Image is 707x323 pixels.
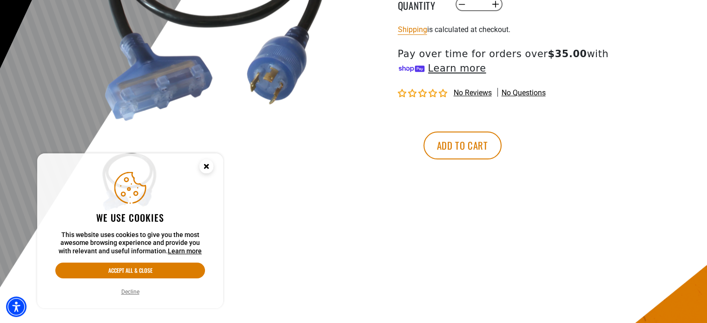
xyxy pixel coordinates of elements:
[398,89,449,98] span: 0.00 stars
[398,25,427,34] a: Shipping
[190,153,223,182] button: Close this option
[168,247,202,255] a: This website uses cookies to give you the most awesome browsing experience and provide you with r...
[398,23,626,36] div: is calculated at checkout.
[423,132,502,159] button: Add to cart
[454,88,492,97] span: No reviews
[55,231,205,256] p: This website uses cookies to give you the most awesome browsing experience and provide you with r...
[119,287,142,297] button: Decline
[37,153,223,309] aside: Cookie Consent
[55,211,205,224] h2: We use cookies
[6,297,26,317] div: Accessibility Menu
[502,88,546,98] span: No questions
[55,263,205,278] button: Accept all & close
